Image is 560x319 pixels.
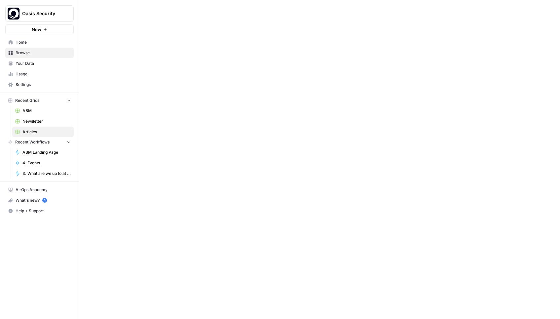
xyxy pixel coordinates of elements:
a: Articles [12,127,74,137]
span: Browse [16,50,71,56]
button: Help + Support [5,206,74,216]
span: Recent Grids [15,98,39,103]
a: Browse [5,48,74,58]
button: Recent Workflows [5,137,74,147]
button: Recent Grids [5,96,74,105]
span: Usage [16,71,71,77]
span: Recent Workflows [15,139,50,145]
text: 5 [44,199,45,202]
span: 3. What are we up to at [GEOGRAPHIC_DATA] [22,171,71,177]
img: Oasis Security Logo [8,8,20,20]
span: New [32,26,41,33]
span: Your Data [16,60,71,66]
a: Newsletter [12,116,74,127]
button: New [5,24,74,34]
span: Settings [16,82,71,88]
a: Usage [5,69,74,79]
span: Home [16,39,71,45]
button: What's new? 5 [5,195,74,206]
a: Your Data [5,58,74,69]
span: 4. Events [22,160,71,166]
span: Newsletter [22,118,71,124]
button: Workspace: Oasis Security [5,5,74,22]
span: AirOps Academy [16,187,71,193]
div: What's new? [6,195,73,205]
a: Home [5,37,74,48]
span: ABM Landing Page [22,149,71,155]
a: ABM [12,105,74,116]
span: Oasis Security [22,10,62,17]
a: 4. Events [12,158,74,168]
a: ABM Landing Page [12,147,74,158]
span: Help + Support [16,208,71,214]
a: 5 [42,198,47,203]
a: AirOps Academy [5,184,74,195]
span: ABM [22,108,71,114]
a: Settings [5,79,74,90]
a: 3. What are we up to at [GEOGRAPHIC_DATA] [12,168,74,179]
span: Articles [22,129,71,135]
